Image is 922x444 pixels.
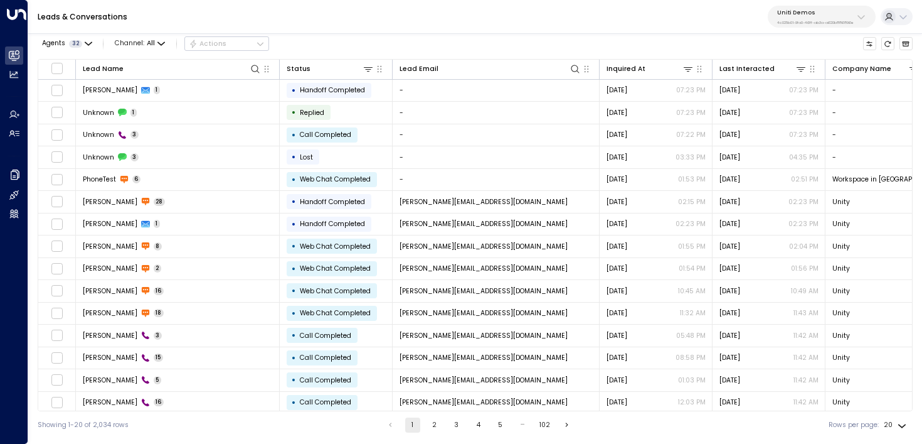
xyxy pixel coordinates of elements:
span: Yesterday [719,153,740,162]
p: 02:04 PM [789,242,819,251]
span: Unity [832,264,850,273]
div: Last Interacted [719,63,775,75]
div: • [292,171,296,188]
div: Company Name [832,63,920,75]
div: Actions [189,40,227,48]
p: 10:45 AM [678,286,706,296]
span: Toggle select row [51,196,63,208]
span: Yesterday [719,85,740,95]
span: Yesterday [607,108,627,117]
span: Toggle select row [51,330,63,342]
span: Unity [832,286,850,296]
span: Yesterday [719,286,740,296]
div: • [292,283,296,299]
span: Unity [832,242,850,251]
span: Toggle select row [51,107,63,119]
p: 07:23 PM [789,130,819,139]
div: Company Name [832,63,891,75]
div: • [292,372,296,388]
span: Handoff Completed [300,219,365,229]
span: Yesterday [607,219,627,229]
span: Francesco Decamilli [83,286,137,296]
span: John Doe [83,85,137,95]
div: • [292,350,296,366]
span: francesco.decamilli@gmail.com [400,353,568,362]
span: Yesterday [719,108,740,117]
span: Yesterday [607,264,627,273]
button: Actions [184,36,269,51]
span: francesco.decamilli@gmail.com [400,398,568,407]
span: Yesterday [719,242,740,251]
button: Go to page 5 [493,418,508,433]
p: 01:53 PM [678,175,706,184]
span: Yesterday [607,85,627,95]
span: Web Chat Completed [300,242,371,251]
div: • [292,261,296,277]
span: 5 [154,376,162,384]
p: 04:35 PM [789,153,819,162]
button: Agents32 [38,37,95,50]
span: Toggle select row [51,173,63,185]
p: 07:23 PM [789,85,819,95]
span: Unity [832,376,850,385]
p: 02:15 PM [678,197,706,207]
p: 01:03 PM [678,376,706,385]
span: Refresh [881,37,895,51]
td: - [393,169,600,191]
span: Francesco Decamilli [83,242,137,251]
button: Go to page 4 [471,418,486,433]
span: Toggle select row [51,263,63,274]
span: Unity [832,308,850,318]
span: Yesterday [719,197,740,207]
span: Toggle select row [51,84,63,96]
span: Web Chat Completed [300,175,371,184]
span: Toggle select row [51,241,63,252]
span: Francesco Decamilli [83,376,137,385]
span: Toggle select row [51,374,63,386]
button: Go to page 102 [537,418,553,433]
div: • [292,127,296,143]
p: 11:42 AM [793,353,819,362]
span: All [147,40,155,47]
span: Toggle select row [51,151,63,163]
span: Unknown [83,108,114,117]
span: Unknown [83,130,114,139]
span: Jul 16, 2025 [607,331,627,340]
span: Francesco Decamilli [83,353,137,362]
span: 2 [154,264,162,273]
div: … [515,418,530,433]
span: Oct 08, 2025 [719,376,740,385]
span: Yesterday [607,242,627,251]
p: 07:23 PM [676,108,706,117]
div: Lead Email [400,63,581,75]
span: Web Chat Completed [300,308,371,318]
span: Francesco Decamilli [83,219,137,229]
span: Toggle select row [51,129,63,141]
span: 3 [130,131,139,139]
label: Rows per page: [829,420,879,430]
td: - [393,146,600,168]
span: Yesterday [607,286,627,296]
div: Showing 1-20 of 2,034 rows [38,420,129,430]
button: page 1 [405,418,420,433]
p: 05:48 PM [676,331,706,340]
span: 1 [130,109,137,117]
div: Lead Name [83,63,262,75]
div: Inquired At [607,63,694,75]
div: • [292,216,296,232]
span: 3 [154,332,162,340]
span: Web Chat Completed [300,264,371,273]
button: Uniti Demos4c025b01-9fa0-46ff-ab3a-a620b886896e [768,6,876,28]
span: PhoneTest [83,175,116,184]
span: Handoff Completed [300,85,365,95]
span: 16 [154,287,164,295]
span: francesco.decamilli@gmail.com [400,219,568,229]
span: Unknown [83,153,114,162]
p: 07:23 PM [789,108,819,117]
span: francesco.decamilli@gmail.com [400,242,568,251]
span: Web Chat Completed [300,286,371,296]
span: Jul 16, 2025 [607,353,627,362]
p: 11:42 AM [793,398,819,407]
td: - [393,102,600,124]
div: • [292,238,296,254]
